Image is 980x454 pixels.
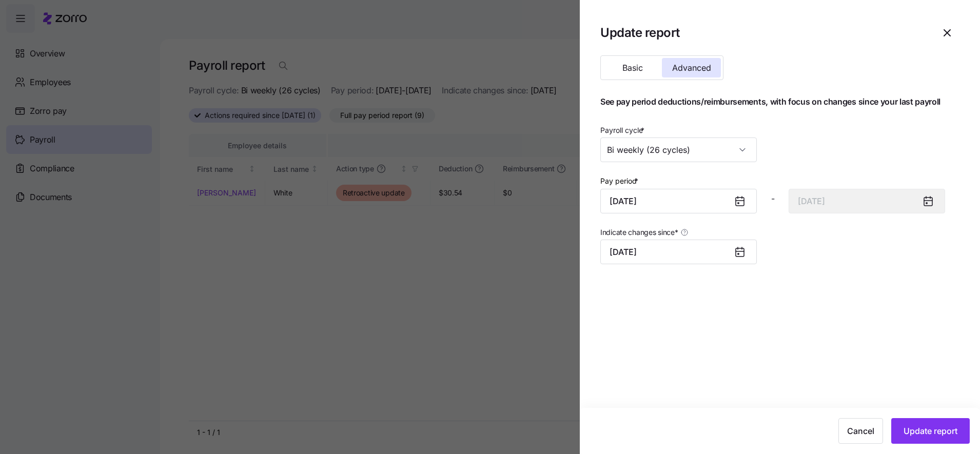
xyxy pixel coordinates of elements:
[600,175,640,187] label: Pay period
[771,192,775,205] span: -
[672,64,711,72] span: Advanced
[622,64,643,72] span: Basic
[600,189,757,213] input: Start date
[600,227,678,238] span: Indicate changes since *
[789,189,945,213] input: End date
[600,125,646,136] label: Payroll cycle
[600,240,757,264] input: Date of last payroll update
[600,25,927,41] h1: Update report
[600,96,945,107] h1: See pay period deductions/reimbursements, with focus on changes since your last payroll
[600,137,757,162] input: Payroll cycle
